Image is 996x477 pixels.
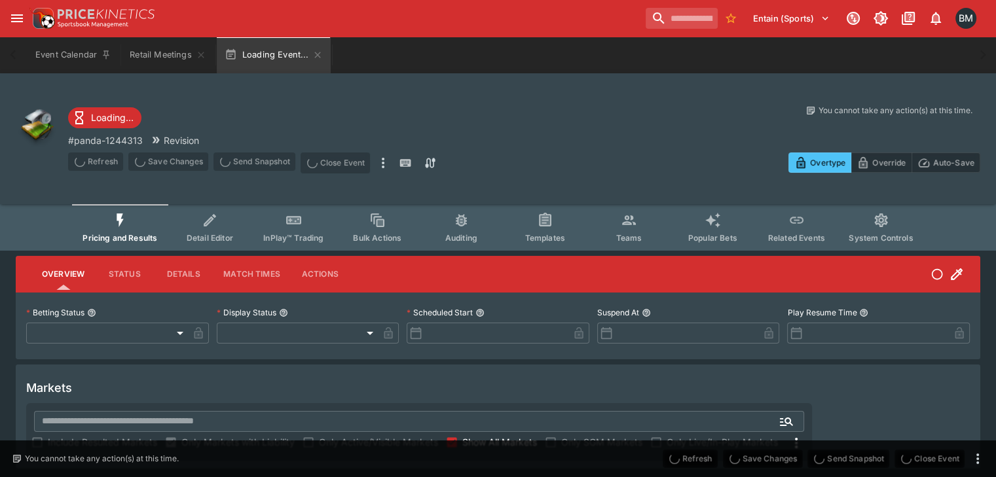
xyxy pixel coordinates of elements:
button: Status [95,258,154,290]
input: search [646,8,718,29]
p: You cannot take any action(s) at this time. [25,453,179,465]
button: No Bookmarks [720,8,741,29]
button: more [970,451,986,467]
button: Betting Status [87,308,96,317]
span: Related Events [768,233,825,243]
p: Loading... [91,111,134,124]
img: PriceKinetics Logo [29,5,55,31]
button: Overtype [788,152,851,173]
p: Copy To Clipboard [68,133,143,147]
span: Detail Editor [187,233,233,243]
span: Only Live/In-Play Markets [667,435,778,449]
div: Start From [788,152,980,173]
span: Only Markets with Liability [181,435,295,449]
p: Overtype [810,156,845,169]
span: System Controls [849,233,913,243]
button: open drawer [5,7,29,30]
span: Bulk Actions [353,233,401,243]
button: Play Resume Time [859,308,868,317]
p: Display Status [217,307,276,318]
span: InPlay™ Trading [263,233,323,243]
button: Open [775,410,798,433]
button: Select Tenant [745,8,838,29]
button: Display Status [279,308,288,317]
span: Only SGM Markets [561,435,642,449]
div: Byron Monk [955,8,976,29]
button: Auto-Save [912,152,980,173]
button: Connected to PK [841,7,865,30]
button: Overview [31,258,95,290]
button: more [375,152,391,173]
img: PriceKinetics [58,9,155,19]
span: Only Active/Visible Markets [319,435,438,449]
p: Suspend At [597,307,639,318]
p: Betting Status [26,307,84,318]
span: Templates [525,233,565,243]
span: Show All Markets [462,435,537,449]
span: Popular Bets [688,233,737,243]
p: Scheduled Start [407,307,473,318]
button: Toggle light/dark mode [869,7,893,30]
button: Byron Monk [951,4,980,33]
button: Retail Meetings [122,37,213,73]
span: Include Resulted Markets [48,435,157,449]
button: Event Calendar [28,37,119,73]
button: Scheduled Start [475,308,485,317]
p: Override [872,156,906,169]
button: Actions [291,258,350,290]
button: Notifications [924,7,948,30]
p: Auto-Save [933,156,974,169]
svg: More [788,435,804,451]
button: Suspend At [642,308,651,317]
span: Teams [616,233,642,243]
h5: Markets [26,380,72,395]
button: Override [851,152,912,173]
p: Revision [164,133,199,147]
div: Event type filters [72,204,923,251]
button: Loading Event... [217,37,331,73]
button: Documentation [896,7,920,30]
img: Sportsbook Management [58,22,128,27]
p: You cannot take any action(s) at this time. [819,105,972,116]
span: Pricing and Results [83,233,157,243]
button: Details [154,258,213,290]
img: other.png [16,105,58,147]
p: Play Resume Time [787,307,857,318]
button: Match Times [213,258,291,290]
span: Auditing [445,233,477,243]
